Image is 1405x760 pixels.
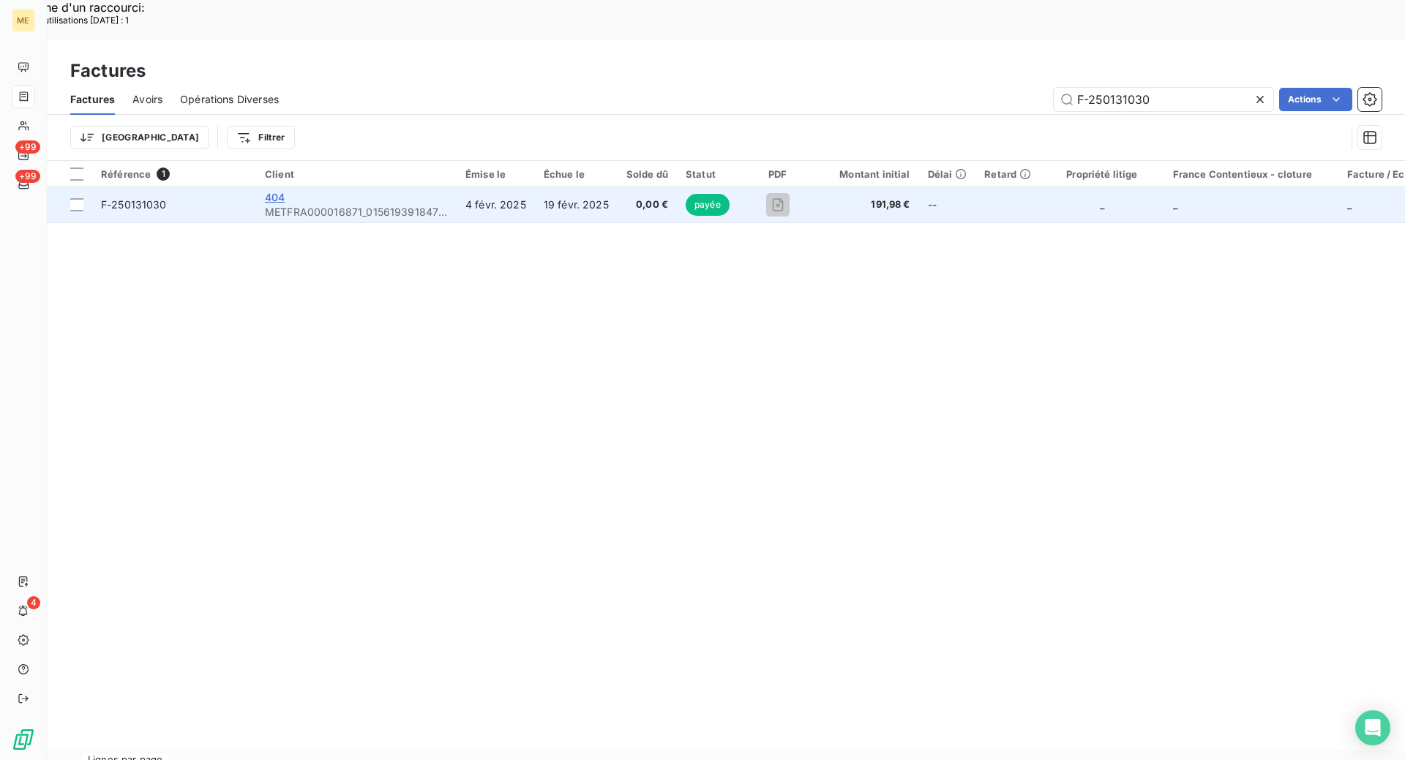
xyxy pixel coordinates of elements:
[180,92,279,107] span: Opérations Diverses
[626,197,668,212] span: 0,00 €
[12,728,35,751] img: Logo LeanPay
[686,168,733,180] div: Statut
[919,187,976,222] td: --
[1049,168,1155,180] div: Propriété litige
[1279,88,1352,111] button: Actions
[457,187,535,222] td: 4 févr. 2025
[751,168,804,180] div: PDF
[265,168,448,180] div: Client
[1347,198,1352,211] span: _
[626,168,668,180] div: Solde dû
[265,191,285,203] span: 404
[15,170,40,183] span: +99
[1173,198,1177,211] span: _
[465,168,526,180] div: Émise le
[686,194,730,216] span: payée
[1100,198,1104,211] span: _
[70,58,146,84] h3: Factures
[15,140,40,154] span: +99
[822,197,910,212] span: 191,98 €
[822,168,910,180] div: Montant initial
[1173,168,1330,180] div: France Contentieux - cloture
[101,168,151,180] span: Référence
[535,187,618,222] td: 19 févr. 2025
[101,198,167,211] span: F-250131030
[1054,88,1273,111] input: Rechercher
[227,126,294,149] button: Filtrer
[157,168,170,181] span: 1
[70,126,209,149] button: [GEOGRAPHIC_DATA]
[27,596,40,609] span: 4
[70,92,115,107] span: Factures
[928,168,967,180] div: Délai
[265,205,448,219] span: METFRA000016871_01561939184766-CA1
[544,168,609,180] div: Échue le
[1355,710,1390,745] div: Open Intercom Messenger
[984,168,1031,180] div: Retard
[132,92,162,107] span: Avoirs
